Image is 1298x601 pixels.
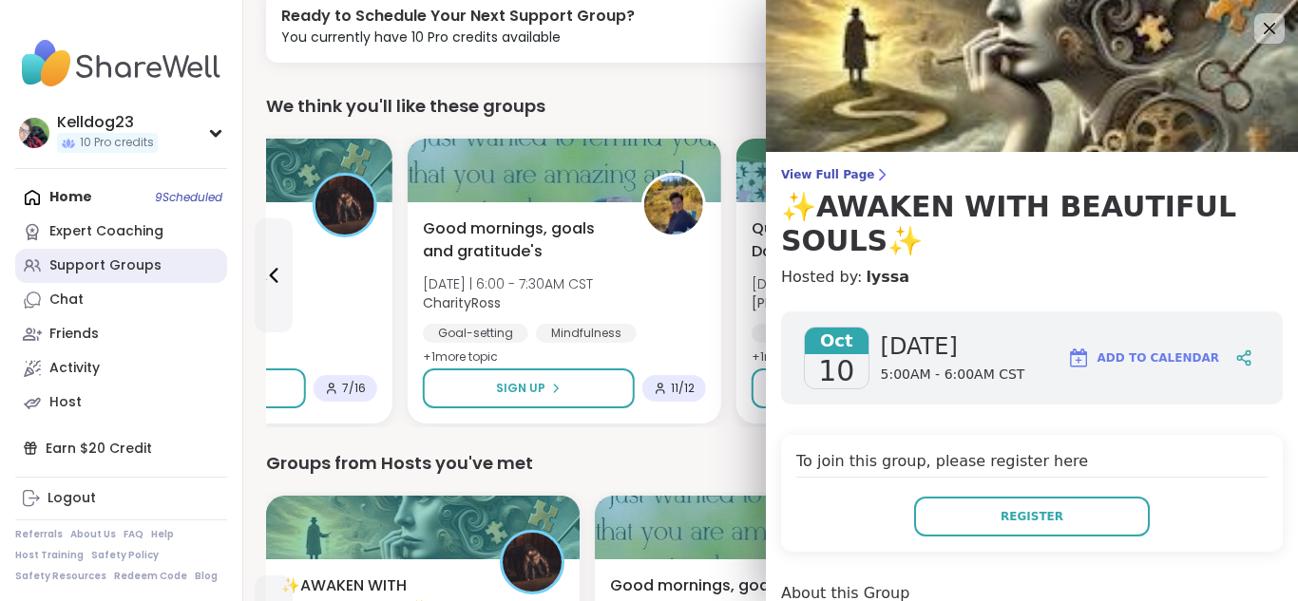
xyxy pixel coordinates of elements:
a: About Us [70,528,116,541]
div: Host [49,393,82,412]
a: Host [15,385,227,420]
div: Expert Coaching [49,222,163,241]
span: Oct [805,328,869,354]
div: Goal-setting [423,324,528,343]
span: [DATE] | 7:00 - 8:00AM CST [752,274,923,293]
img: CharityRoss [644,176,703,235]
div: Friends [49,325,99,344]
div: Logout [48,489,96,508]
span: View Full Page [781,167,1283,182]
a: Safety Policy [91,549,159,562]
span: ✨AWAKEN WITH BEAUTIFUL SOULS✨ [94,217,292,263]
div: Earn $20 Credit [15,431,227,465]
button: Register [914,497,1150,536]
a: View Full Page✨AWAKEN WITH BEAUTIFUL SOULS✨ [781,167,1283,258]
div: Activity [49,359,100,378]
div: Body doubling [752,324,869,343]
button: Add to Calendar [1059,335,1228,381]
img: lyssa [503,533,562,592]
b: [PERSON_NAME] [752,293,856,312]
a: Friends [15,317,227,351]
div: You currently have 10 Pro credits available [281,28,635,47]
div: Chat [49,291,84,310]
div: Mindfulness [536,324,637,343]
span: Register [1001,508,1063,525]
img: ShareWell Nav Logo [15,30,227,97]
a: Chat [15,283,227,317]
button: Sign Up [752,368,963,408]
span: Good mornings, goals and gratitude's [423,217,620,263]
div: We think you'll like these groups [266,93,1275,120]
button: Sign Up [423,368,635,408]
h4: Hosted by: [781,266,1283,289]
img: Kelldog23 [19,118,49,148]
div: Groups from Hosts you've met [266,450,1275,477]
span: 10 [818,354,854,388]
span: Quiet Morning Body Doubling For Productivity [752,217,949,263]
span: Sign Up [496,380,545,397]
a: Activity [15,351,227,385]
h3: ✨AWAKEN WITH BEAUTIFUL SOULS✨ [781,190,1283,258]
a: Blog [195,570,218,583]
span: [DATE] [881,331,1025,362]
div: Kelldog23 [57,112,158,133]
span: Add to Calendar [1098,349,1219,366]
span: [DATE] | 6:00 - 7:30AM CST [423,274,593,293]
span: 5:00AM - 6:00AM CST [881,366,1025,385]
div: Support Groups [49,256,162,275]
a: Logout [15,481,227,516]
span: 10 Pro credits [80,135,154,151]
a: Expert Coaching [15,215,227,249]
span: 11 / 12 [671,381,695,396]
a: Redeem Code [114,570,187,583]
div: Ready to Schedule Your Next Support Group? [281,5,635,28]
a: FAQ [124,528,143,541]
a: Host Training [15,549,84,562]
span: 7 / 16 [342,381,366,396]
img: ShareWell Logomark [1067,347,1090,369]
a: Support Groups [15,249,227,283]
img: lyssa [315,176,374,235]
a: Referrals [15,528,63,541]
a: Safety Resources [15,570,106,583]
a: Help [151,528,174,541]
b: CharityRoss [423,293,501,312]
a: lyssa [866,266,909,289]
h4: To join this group, please register here [796,450,1268,478]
